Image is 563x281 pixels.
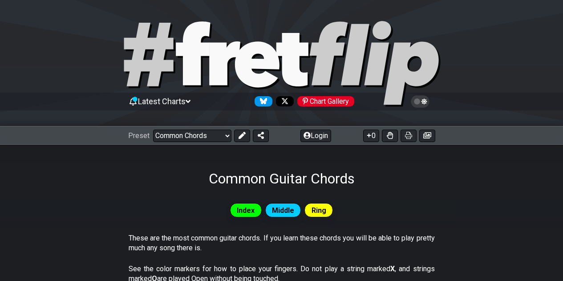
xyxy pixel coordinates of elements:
[138,97,186,106] span: Latest Charts
[415,98,425,106] span: Toggle light / dark theme
[363,130,379,142] button: 0
[272,96,294,106] a: Follow #fretflip at X
[251,96,272,106] a: Follow #fretflip at Bluesky
[237,204,255,217] span: Index
[272,204,294,217] span: Middle
[419,130,435,142] button: Create image
[209,170,355,187] h1: Common Guitar Chords
[253,130,269,142] button: Share Preset
[300,130,331,142] button: Login
[312,204,326,217] span: Ring
[382,130,398,142] button: Toggle Dexterity for all fretkits
[390,265,395,273] strong: X
[234,130,250,142] button: Edit Preset
[129,233,435,253] p: These are the most common guitar chords. If you learn these chords you will be able to play prett...
[297,96,354,106] div: Chart Gallery
[128,131,150,140] span: Preset
[401,130,417,142] button: Print
[153,130,231,142] select: Preset
[294,96,354,106] a: #fretflip at Pinterest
